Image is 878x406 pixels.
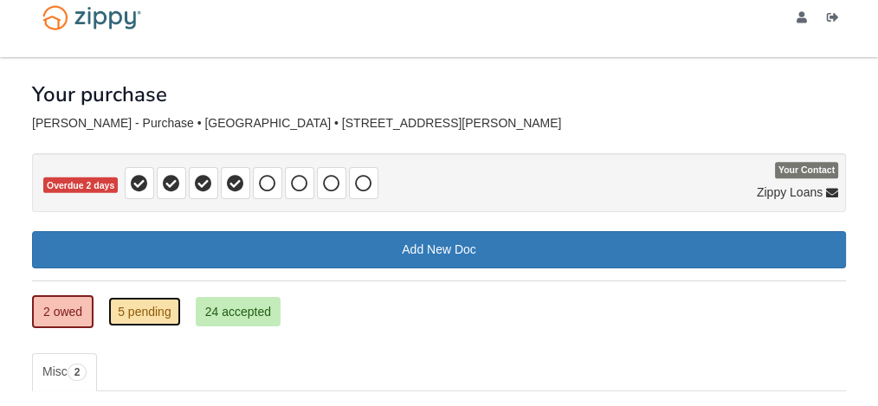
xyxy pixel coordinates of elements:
span: 2 [68,364,87,381]
span: Zippy Loans [757,184,823,201]
h1: Your purchase [32,83,167,106]
a: Add New Doc [32,231,846,268]
div: [PERSON_NAME] - Purchase • [GEOGRAPHIC_DATA] • [STREET_ADDRESS][PERSON_NAME] [32,116,846,131]
a: 5 pending [108,297,181,326]
a: edit profile [797,11,814,29]
span: Your Contact [775,163,838,179]
a: Log out [827,11,846,29]
a: 24 accepted [196,297,281,326]
a: 2 owed [32,295,94,328]
span: Overdue 2 days [43,177,118,194]
a: Misc [32,353,97,391]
